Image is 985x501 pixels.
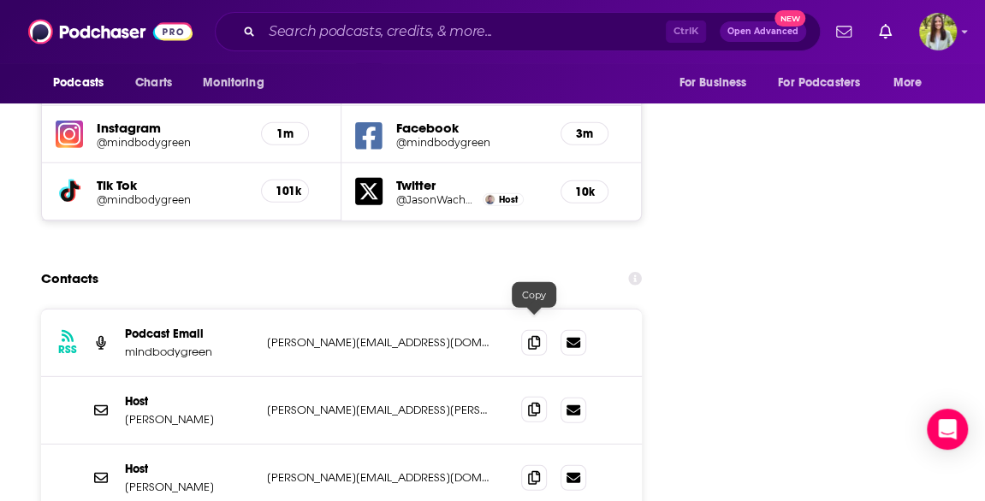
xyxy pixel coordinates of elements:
[919,13,957,50] span: Logged in as meaghanyoungblood
[203,71,264,95] span: Monitoring
[97,120,247,136] h5: Instagram
[267,470,494,485] p: [PERSON_NAME][EMAIL_ADDRESS][DOMAIN_NAME]
[125,345,253,359] p: mindbodygreen
[191,67,286,99] button: open menu
[267,335,494,350] p: [PERSON_NAME][EMAIL_ADDRESS][DOMAIN_NAME]
[919,13,957,50] button: Show profile menu
[28,15,193,48] img: Podchaser - Follow, Share and Rate Podcasts
[767,67,885,99] button: open menu
[893,71,923,95] span: More
[135,71,172,95] span: Charts
[97,177,247,193] h5: Tik Tok
[679,71,746,95] span: For Business
[262,18,666,45] input: Search podcasts, credits, & more...
[125,327,253,341] p: Podcast Email
[575,127,594,141] h5: 3m
[396,136,547,149] a: @mindbodygreen
[919,13,957,50] img: User Profile
[666,21,706,43] span: Ctrl K
[396,177,547,193] h5: Twitter
[267,403,494,417] p: [PERSON_NAME][EMAIL_ADDRESS][PERSON_NAME][DOMAIN_NAME]
[927,409,968,450] div: Open Intercom Messenger
[774,10,805,27] span: New
[872,17,899,46] a: Show notifications dropdown
[41,67,126,99] button: open menu
[125,462,253,476] p: Host
[56,121,83,148] img: iconImage
[667,67,768,99] button: open menu
[53,71,104,95] span: Podcasts
[575,185,594,199] h5: 10k
[124,67,182,99] a: Charts
[498,194,517,205] span: Host
[881,67,944,99] button: open menu
[125,412,253,427] p: [PERSON_NAME]
[97,136,247,149] a: @mindbodygreen
[125,394,253,409] p: Host
[720,21,806,42] button: Open AdvancedNew
[778,71,860,95] span: For Podcasters
[276,184,294,198] h5: 101k
[41,262,98,295] h2: Contacts
[276,127,294,141] h5: 1m
[512,282,556,308] div: Copy
[829,17,858,46] a: Show notifications dropdown
[215,12,821,51] div: Search podcasts, credits, & more...
[727,27,798,36] span: Open Advanced
[58,343,77,357] h3: RSS
[485,195,495,204] img: Jason Wachob
[396,120,547,136] h5: Facebook
[97,193,247,206] a: @mindbodygreen
[396,193,478,206] a: @JasonWachob
[125,480,253,494] p: [PERSON_NAME]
